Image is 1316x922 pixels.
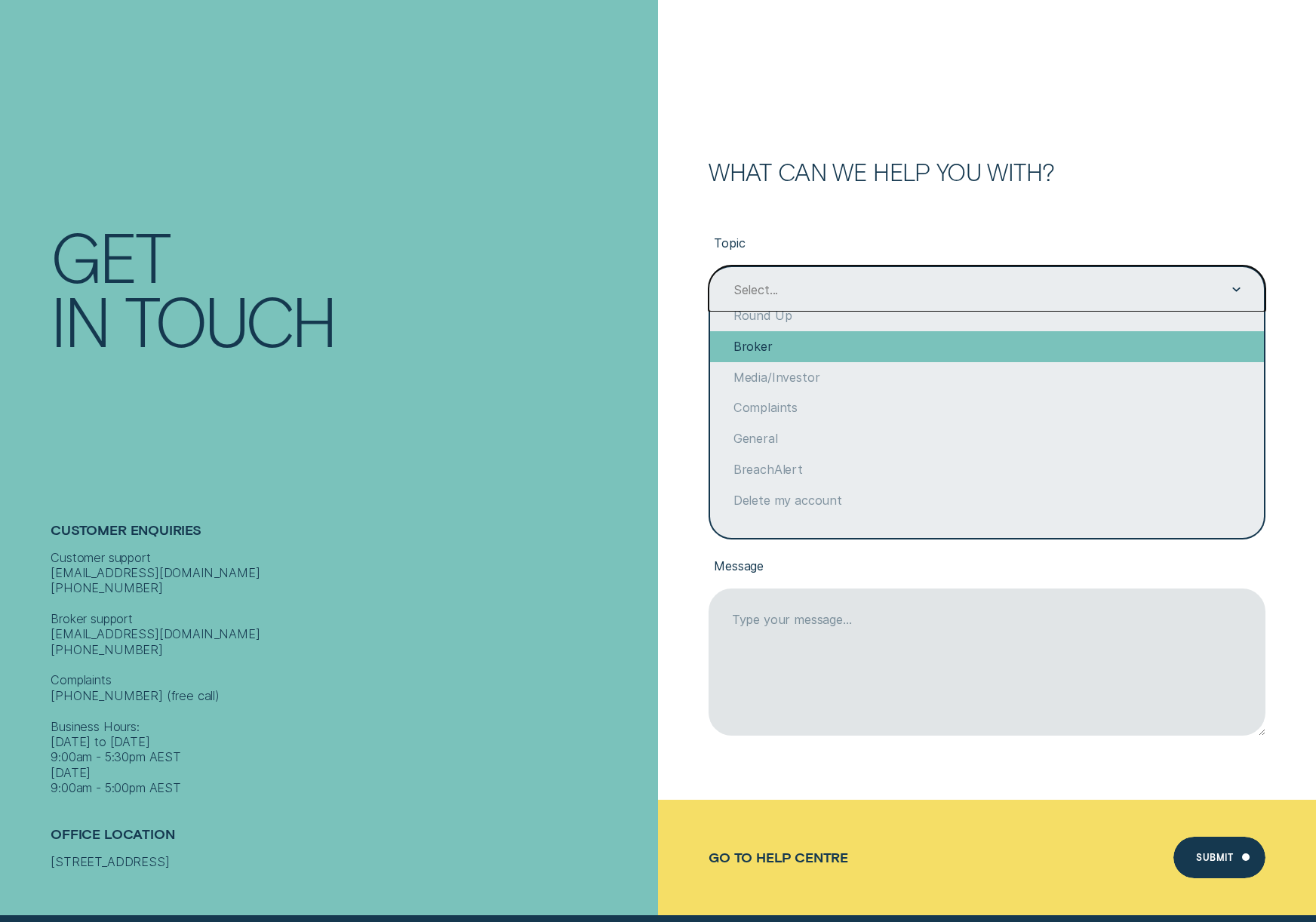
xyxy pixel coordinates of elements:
[51,522,650,550] h2: Customer Enquiries
[125,288,335,352] div: Touch
[710,331,1264,362] div: Broker
[51,288,109,352] div: In
[51,224,169,288] div: Get
[710,423,1264,454] div: General
[710,392,1264,423] div: Complaints
[51,853,650,868] div: [STREET_ADDRESS]
[709,223,1265,266] label: Topic
[709,546,1265,589] label: Message
[709,850,848,865] a: Go to Help Centre
[710,300,1264,331] div: Round Up
[51,224,650,352] h1: Get In Touch
[51,549,650,795] div: Customer support [EMAIL_ADDRESS][DOMAIN_NAME] [PHONE_NUMBER] Broker support [EMAIL_ADDRESS][DOMAI...
[733,282,779,297] div: Select...
[710,454,1264,485] div: BreachAlert
[1173,837,1265,878] button: Submit
[710,362,1264,393] div: Media/Investor
[709,161,1265,183] h2: What can we help you with?
[51,826,650,854] h2: Office Location
[710,484,1264,515] div: Delete my account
